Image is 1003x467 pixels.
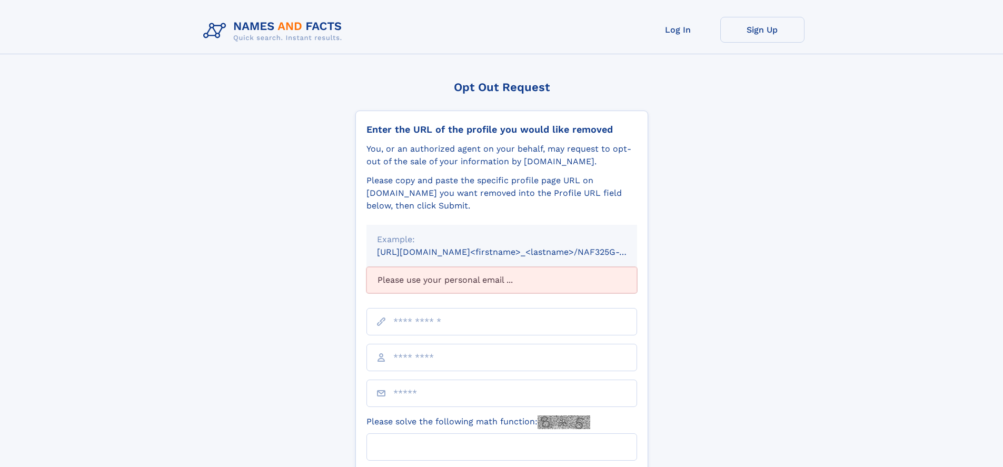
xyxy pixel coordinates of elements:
small: [URL][DOMAIN_NAME]<firstname>_<lastname>/NAF325G-xxxxxxxx [377,247,657,257]
div: Enter the URL of the profile you would like removed [366,124,637,135]
div: You, or an authorized agent on your behalf, may request to opt-out of the sale of your informatio... [366,143,637,168]
label: Please solve the following math function: [366,415,590,429]
div: Opt Out Request [355,81,648,94]
div: Please copy and paste the specific profile page URL on [DOMAIN_NAME] you want removed into the Pr... [366,174,637,212]
div: Example: [377,233,627,246]
a: Log In [636,17,720,43]
a: Sign Up [720,17,805,43]
img: Logo Names and Facts [199,17,351,45]
div: Please use your personal email ... [366,267,637,293]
